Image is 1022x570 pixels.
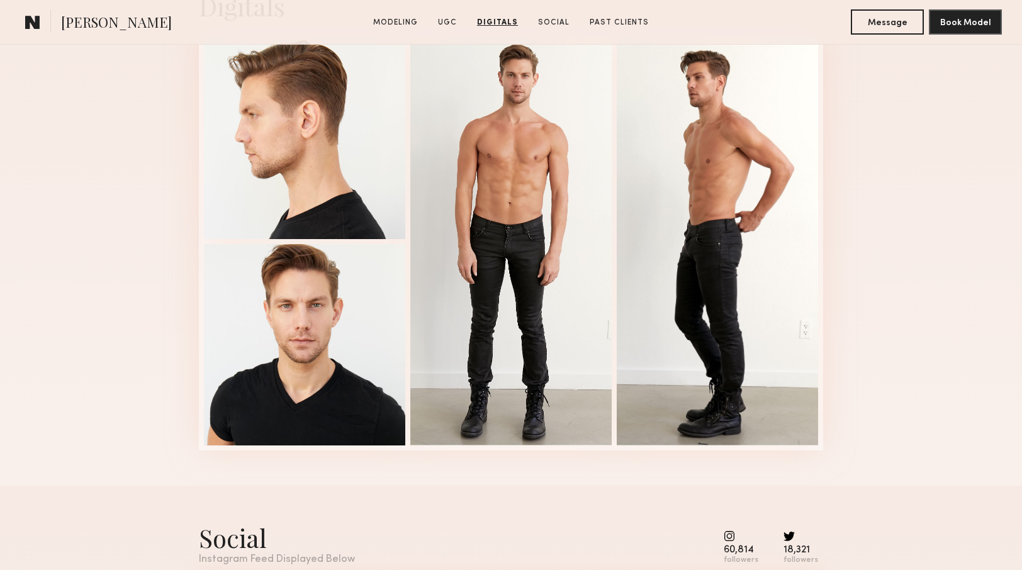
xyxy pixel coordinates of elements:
a: UGC [433,17,462,28]
div: followers [783,556,818,565]
button: Message [851,9,924,35]
div: Social [199,521,355,554]
div: followers [724,556,758,565]
a: Social [533,17,575,28]
a: Digitals [472,17,523,28]
a: Book Model [929,16,1002,27]
a: Modeling [368,17,423,28]
div: Instagram Feed Displayed Below [199,554,355,565]
span: [PERSON_NAME] [61,13,172,35]
button: Book Model [929,9,1002,35]
a: Past Clients [585,17,654,28]
div: 18,321 [783,545,818,555]
div: 60,814 [724,545,758,555]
